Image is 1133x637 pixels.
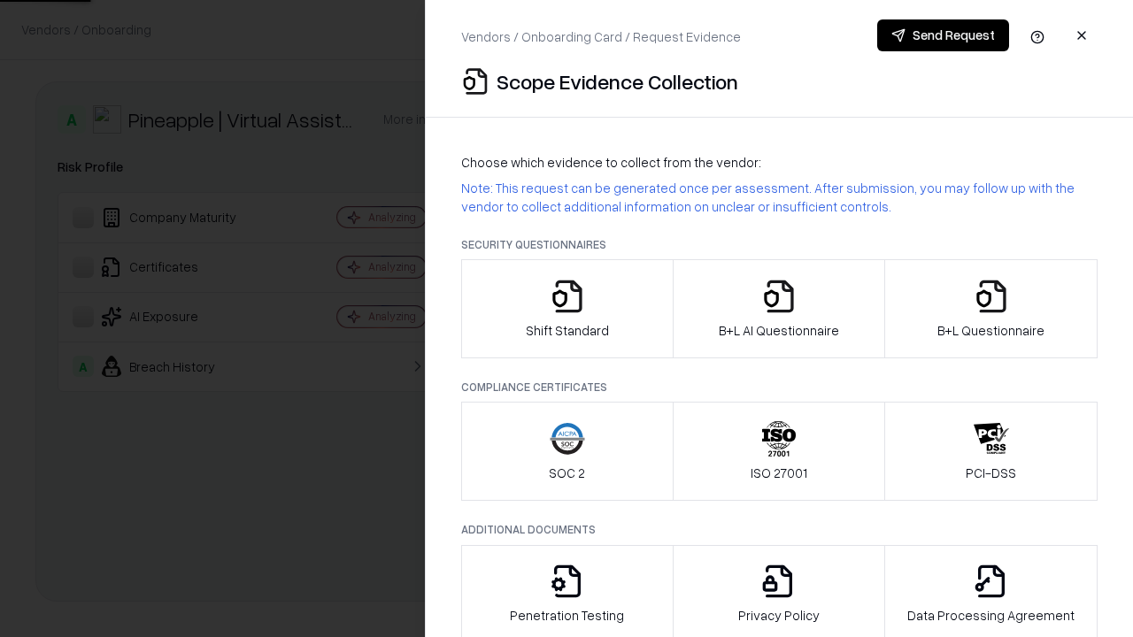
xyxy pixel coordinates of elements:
p: B+L AI Questionnaire [719,321,839,340]
button: B+L AI Questionnaire [673,259,886,358]
button: Shift Standard [461,259,674,358]
button: B+L Questionnaire [884,259,1098,358]
button: PCI-DSS [884,402,1098,501]
p: Scope Evidence Collection [497,67,738,96]
p: Note: This request can be generated once per assessment. After submission, you may follow up with... [461,179,1098,216]
p: ISO 27001 [751,464,807,482]
p: Data Processing Agreement [907,606,1075,625]
p: Penetration Testing [510,606,624,625]
p: Privacy Policy [738,606,820,625]
p: PCI-DSS [966,464,1016,482]
p: Vendors / Onboarding Card / Request Evidence [461,27,741,46]
p: SOC 2 [549,464,585,482]
p: Compliance Certificates [461,380,1098,395]
p: Choose which evidence to collect from the vendor: [461,153,1098,172]
p: Shift Standard [526,321,609,340]
p: Additional Documents [461,522,1098,537]
button: Send Request [877,19,1009,51]
p: Security Questionnaires [461,237,1098,252]
button: ISO 27001 [673,402,886,501]
p: B+L Questionnaire [937,321,1044,340]
button: SOC 2 [461,402,674,501]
